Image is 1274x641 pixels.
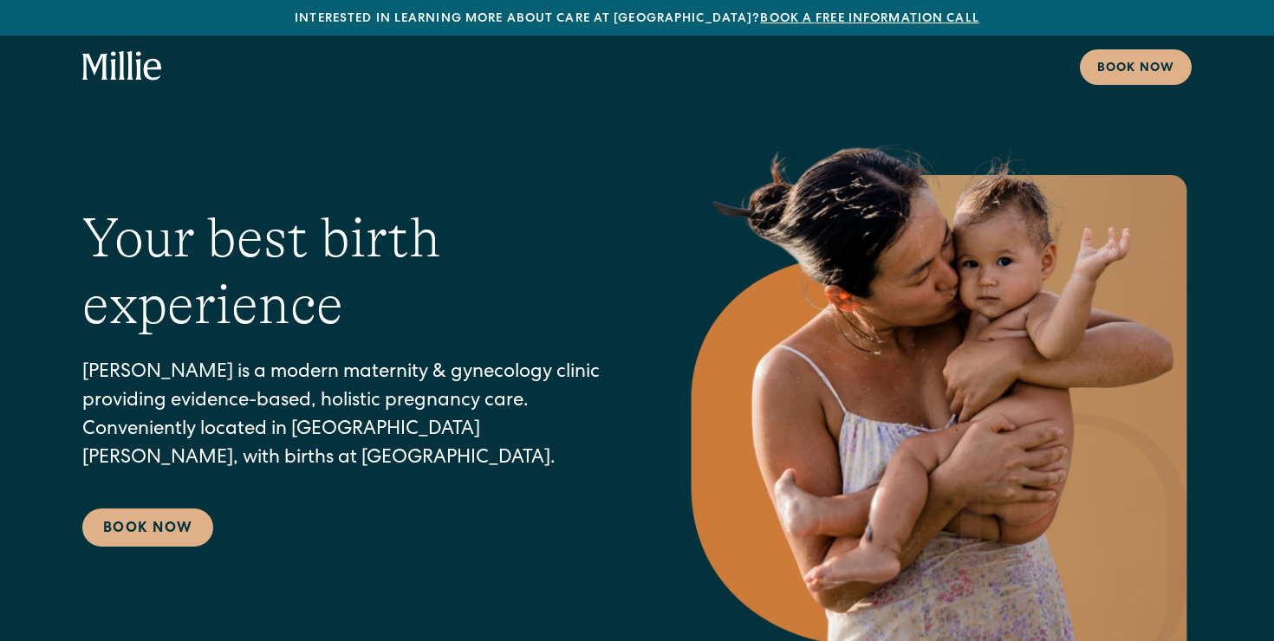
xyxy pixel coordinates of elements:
[82,51,162,82] a: home
[82,205,616,339] h1: Your best birth experience
[1080,49,1192,85] a: Book now
[82,359,616,474] p: [PERSON_NAME] is a modern maternity & gynecology clinic providing evidence-based, holistic pregna...
[82,508,213,547] a: Book Now
[760,13,978,25] a: Book a free information call
[1097,60,1174,78] div: Book now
